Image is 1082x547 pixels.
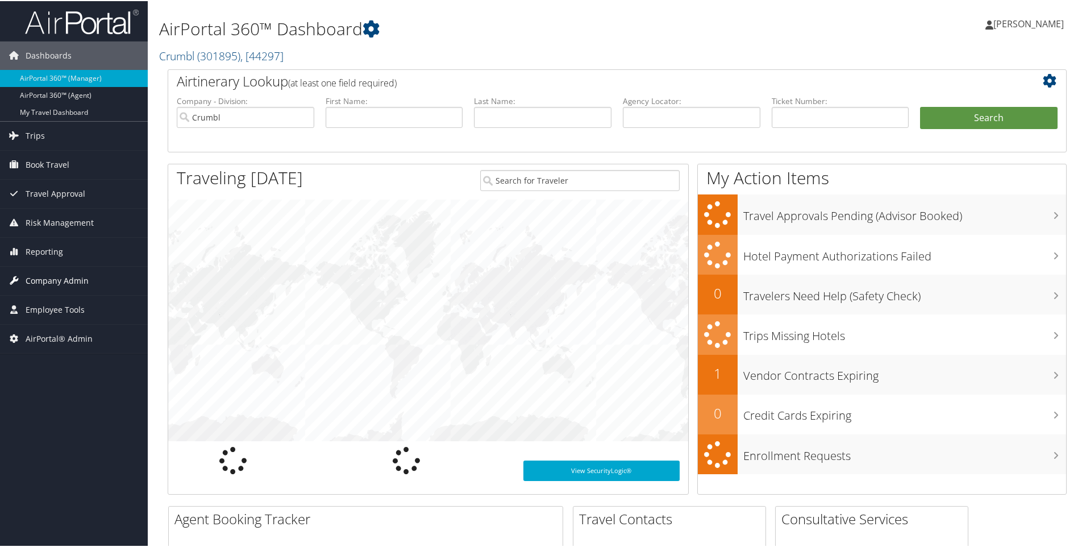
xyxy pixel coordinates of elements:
[743,441,1066,463] h3: Enrollment Requests
[743,401,1066,422] h3: Credit Cards Expiring
[26,150,69,178] span: Book Travel
[177,71,983,90] h2: Airtinerary Lookup
[177,165,303,189] h1: Traveling [DATE]
[326,94,463,106] label: First Name:
[480,169,680,190] input: Search for Traveler
[698,403,738,422] h2: 0
[26,266,89,294] span: Company Admin
[623,94,760,106] label: Agency Locator:
[698,363,738,382] h2: 1
[25,7,139,34] img: airportal-logo.png
[240,47,284,63] span: , [ 44297 ]
[781,508,968,528] h2: Consultative Services
[698,354,1066,393] a: 1Vendor Contracts Expiring
[772,94,909,106] label: Ticket Number:
[26,324,93,352] span: AirPortal® Admin
[26,121,45,149] span: Trips
[288,76,397,88] span: (at least one field required)
[579,508,765,528] h2: Travel Contacts
[197,47,240,63] span: ( 301895 )
[698,273,1066,313] a: 0Travelers Need Help (Safety Check)
[523,459,680,480] a: View SecurityLogic®
[743,242,1066,263] h3: Hotel Payment Authorizations Failed
[698,433,1066,474] a: Enrollment Requests
[698,313,1066,354] a: Trips Missing Hotels
[26,179,85,207] span: Travel Approval
[698,234,1066,274] a: Hotel Payment Authorizations Failed
[698,165,1066,189] h1: My Action Items
[743,321,1066,343] h3: Trips Missing Hotels
[26,237,63,265] span: Reporting
[743,361,1066,383] h3: Vendor Contracts Expiring
[985,6,1075,40] a: [PERSON_NAME]
[177,94,314,106] label: Company - Division:
[26,208,94,236] span: Risk Management
[920,106,1058,129] button: Search
[159,47,284,63] a: Crumbl
[698,193,1066,234] a: Travel Approvals Pending (Advisor Booked)
[474,94,611,106] label: Last Name:
[26,295,85,323] span: Employee Tools
[743,201,1066,223] h3: Travel Approvals Pending (Advisor Booked)
[174,508,563,528] h2: Agent Booking Tracker
[993,16,1064,29] span: [PERSON_NAME]
[698,283,738,302] h2: 0
[26,40,72,69] span: Dashboards
[698,393,1066,433] a: 0Credit Cards Expiring
[743,281,1066,303] h3: Travelers Need Help (Safety Check)
[159,16,770,40] h1: AirPortal 360™ Dashboard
